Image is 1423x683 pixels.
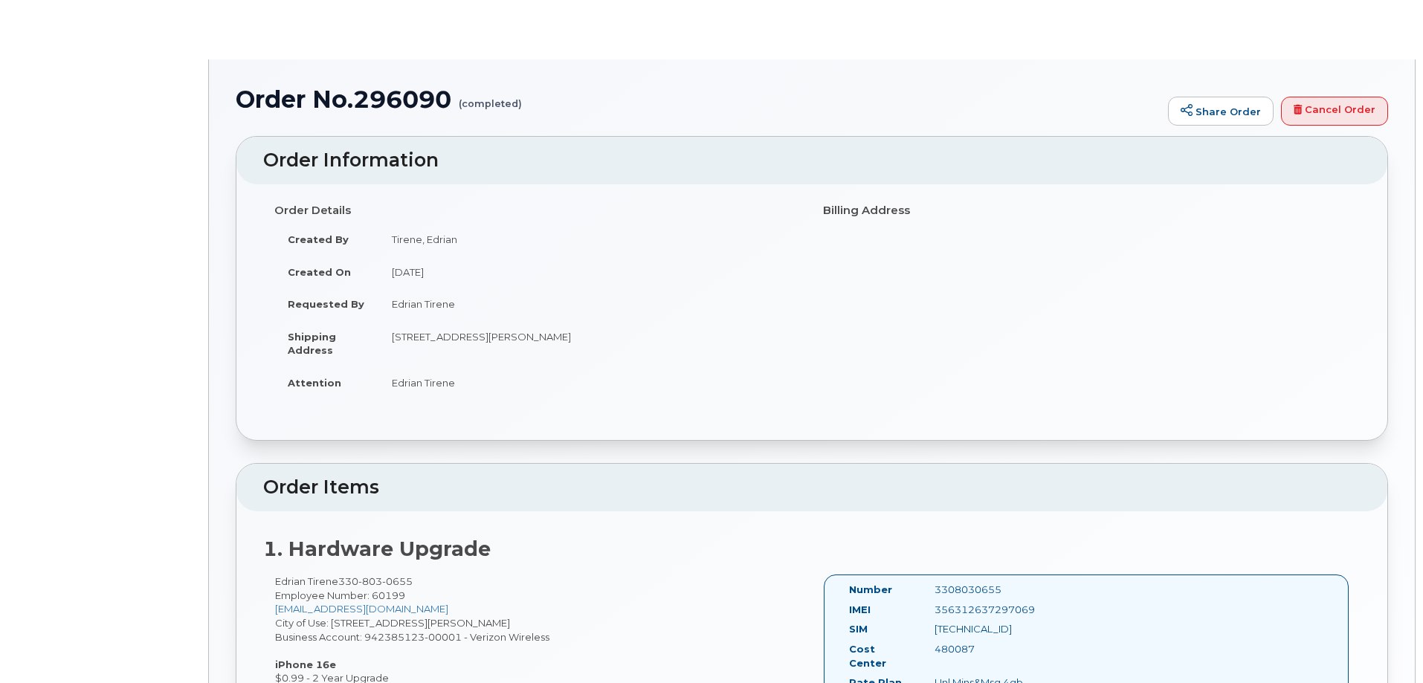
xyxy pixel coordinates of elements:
label: IMEI [849,603,871,617]
h2: Order Information [263,150,1361,171]
a: Share Order [1168,97,1274,126]
span: Employee Number: 60199 [275,589,405,601]
h1: Order No.296090 [236,86,1161,112]
h4: Billing Address [823,204,1349,217]
h4: Order Details [274,204,801,217]
div: 356312637297069 [923,603,1042,617]
label: Number [849,583,892,597]
div: [TECHNICAL_ID] [923,622,1042,636]
small: (completed) [459,86,522,109]
strong: Requested By [288,298,364,310]
strong: iPhone 16e [275,658,336,670]
span: 803 [358,575,382,587]
strong: 1. Hardware Upgrade [263,537,491,561]
td: Edrian Tirene [378,288,801,320]
td: Tirene, Edrian [378,223,801,256]
strong: Created On [288,266,351,278]
h2: Order Items [263,477,1361,498]
strong: Created By [288,233,349,245]
label: SIM [849,622,868,636]
span: 0655 [382,575,413,587]
div: 3308030655 [923,583,1042,597]
a: Cancel Order [1281,97,1388,126]
strong: Shipping Address [288,331,336,357]
div: 480087 [923,642,1042,656]
td: [STREET_ADDRESS][PERSON_NAME] [378,320,801,366]
strong: Attention [288,377,341,389]
span: 330 [338,575,413,587]
td: [DATE] [378,256,801,288]
td: Edrian Tirene [378,366,801,399]
label: Cost Center [849,642,912,670]
a: [EMAIL_ADDRESS][DOMAIN_NAME] [275,603,448,615]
